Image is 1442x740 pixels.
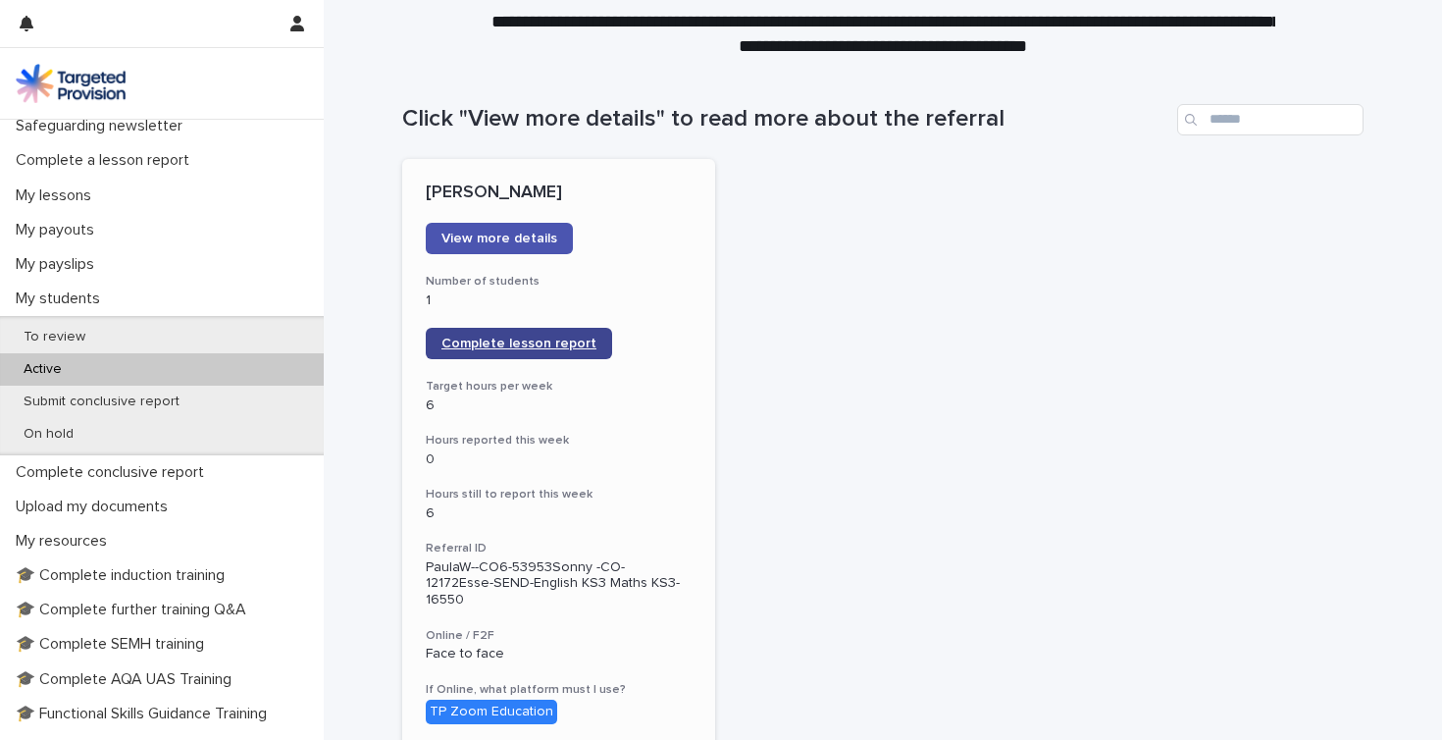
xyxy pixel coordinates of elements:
[8,670,247,689] p: 🎓 Complete AQA UAS Training
[426,328,612,359] a: Complete lesson report
[1177,104,1364,135] input: Search
[8,255,110,274] p: My payslips
[441,232,557,245] span: View more details
[8,601,262,619] p: 🎓 Complete further training Q&A
[8,117,198,135] p: Safeguarding newsletter
[426,700,557,724] div: TP Zoom Education
[8,426,89,443] p: On hold
[8,394,195,410] p: Submit conclusive report
[8,566,240,585] p: 🎓 Complete induction training
[426,541,692,556] h3: Referral ID
[426,223,573,254] a: View more details
[426,274,692,290] h3: Number of students
[426,646,692,662] p: Face to face
[426,397,692,414] p: 6
[426,628,692,644] h3: Online / F2F
[426,292,692,309] p: 1
[402,105,1169,133] h1: Click "View more details" to read more about the referral
[8,705,283,723] p: 🎓 Functional Skills Guidance Training
[16,64,126,103] img: M5nRWzHhSzIhMunXDL62
[8,151,205,170] p: Complete a lesson report
[426,433,692,449] h3: Hours reported this week
[8,532,123,551] p: My resources
[8,463,220,482] p: Complete conclusive report
[441,337,596,350] span: Complete lesson report
[426,379,692,395] h3: Target hours per week
[8,221,110,239] p: My payouts
[8,635,220,654] p: 🎓 Complete SEMH training
[8,329,101,345] p: To review
[8,361,77,378] p: Active
[426,487,692,502] h3: Hours still to report this week
[426,183,692,204] p: [PERSON_NAME]
[426,505,692,522] p: 6
[426,559,692,608] p: PaulaW--CO6-53953Sonny -CO-12172Esse-SEND-English KS3 Maths KS3-16550
[426,451,692,468] p: 0
[8,186,107,205] p: My lessons
[8,498,183,516] p: Upload my documents
[426,682,692,698] h3: If Online, what platform must I use?
[8,290,116,308] p: My students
